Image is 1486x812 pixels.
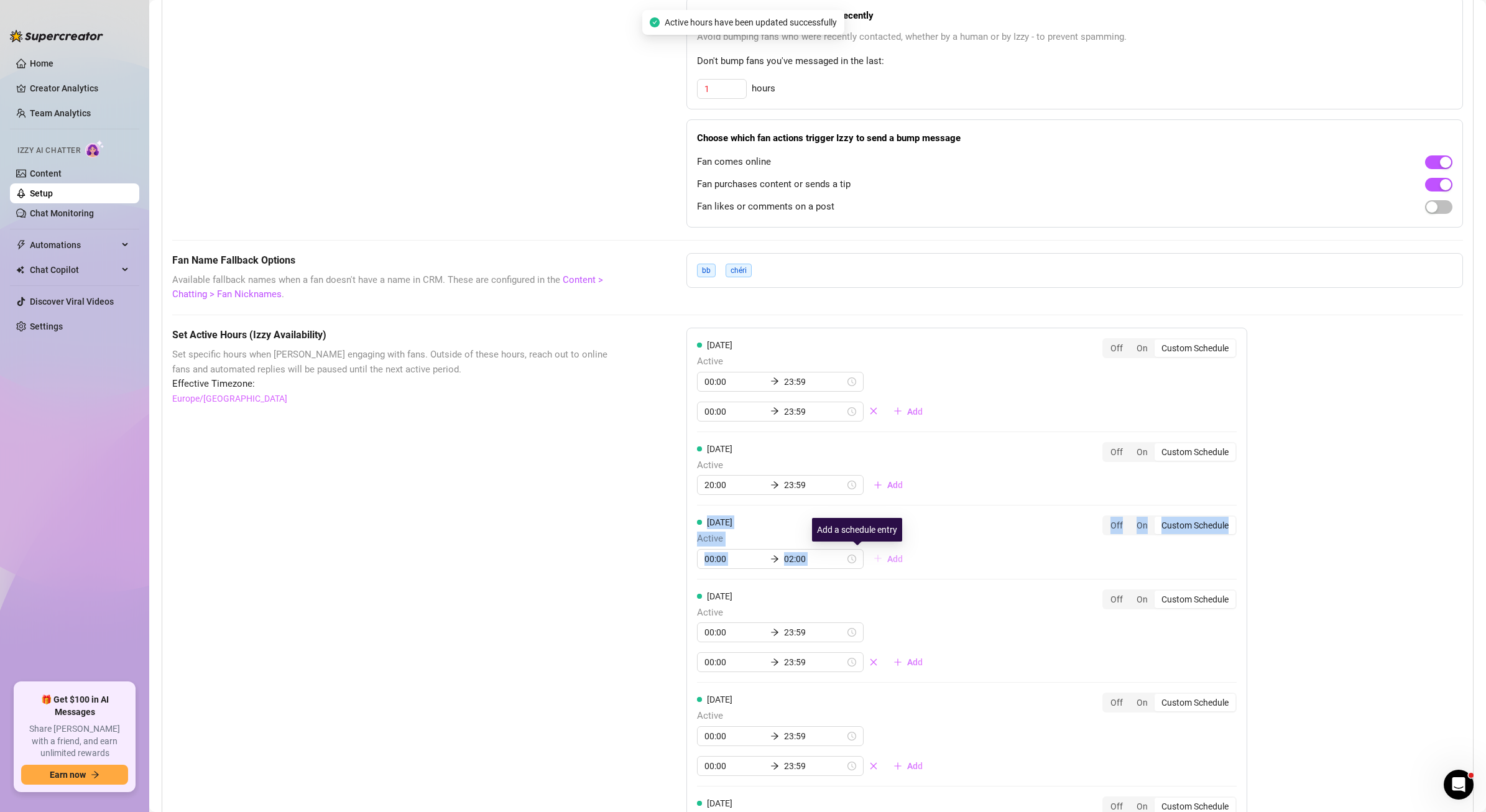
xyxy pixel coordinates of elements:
[784,552,845,566] input: End time
[1130,443,1155,461] div: On
[21,723,128,760] span: Share [PERSON_NAME] with a friend, and earn unlimited rewards
[704,655,765,669] input: Start time
[1104,591,1130,608] div: Off
[874,554,882,563] span: plus
[697,458,913,473] span: Active
[907,657,923,667] span: Add
[784,478,845,492] input: End time
[30,108,91,118] a: Team Analytics
[864,549,913,569] button: Add
[30,168,62,178] a: Content
[907,761,923,771] span: Add
[770,555,779,563] span: arrow-right
[30,321,63,331] a: Settings
[887,554,903,564] span: Add
[16,240,26,250] span: thunderbolt
[707,517,732,527] span: [DATE]
[30,208,94,218] a: Chat Monitoring
[704,625,765,639] input: Start time
[1130,517,1155,534] div: On
[1104,339,1130,357] div: Off
[704,375,765,389] input: Start time
[704,552,765,566] input: Start time
[907,407,923,417] span: Add
[874,481,882,489] span: plus
[17,145,80,157] span: Izzy AI Chatter
[650,17,660,27] span: check-circle
[665,16,837,29] span: Active hours have been updated successfully
[704,759,765,773] input: Start time
[172,392,287,405] a: Europe/[GEOGRAPHIC_DATA]
[704,405,765,418] input: Start time
[1104,694,1130,711] div: Off
[784,405,845,418] input: End time
[30,297,114,307] a: Discover Viral Videos
[707,591,732,601] span: [DATE]
[707,444,732,454] span: [DATE]
[172,377,624,392] span: Effective Timezone:
[770,481,779,489] span: arrow-right
[172,348,624,377] span: Set specific hours when [PERSON_NAME] engaging with fans. Outside of these hours, reach out to on...
[884,402,933,422] button: Add
[30,78,129,98] a: Creator Analytics
[784,625,845,639] input: End time
[697,155,771,170] span: Fan comes online
[50,770,86,780] span: Earn now
[884,652,933,672] button: Add
[697,132,961,144] strong: Choose which fan actions trigger Izzy to send a bump message
[1155,443,1235,461] div: Custom Schedule
[1130,339,1155,357] div: On
[864,475,913,495] button: Add
[707,798,732,808] span: [DATE]
[784,655,845,669] input: End time
[770,377,779,385] span: arrow-right
[770,407,779,415] span: arrow-right
[172,328,624,343] h5: Set Active Hours (Izzy Availability)
[784,375,845,389] input: End time
[1155,339,1235,357] div: Custom Schedule
[704,478,765,492] input: Start time
[21,694,128,718] span: 🎁 Get $100 in AI Messages
[697,606,933,621] span: Active
[91,770,99,779] span: arrow-right
[1104,443,1130,461] div: Off
[21,765,128,785] button: Earn nowarrow-right
[697,177,851,192] span: Fan purchases content or sends a tip
[1104,517,1130,534] div: Off
[16,265,24,274] img: Chat Copilot
[697,30,1452,45] span: Avoid bumping fans who were recently contacted, whether by a human or by Izzy - to prevent spamming.
[1102,338,1237,358] div: segmented control
[784,759,845,773] input: End time
[1130,694,1155,711] div: On
[770,732,779,740] span: arrow-right
[887,480,903,490] span: Add
[893,762,902,770] span: plus
[697,532,913,547] span: Active
[812,518,902,542] div: Add a schedule entry
[697,54,1452,69] span: Don't bump fans you've messaged in the last:
[1102,442,1237,462] div: segmented control
[697,709,933,724] span: Active
[85,140,104,158] img: AI Chatter
[697,200,834,215] span: Fan likes or comments on a post
[30,260,118,280] span: Chat Copilot
[1102,515,1237,535] div: segmented control
[697,354,933,369] span: Active
[1444,770,1474,800] iframe: Intercom live chat
[1102,589,1237,609] div: segmented control
[1155,694,1235,711] div: Custom Schedule
[784,729,845,743] input: End time
[893,407,902,415] span: plus
[1155,591,1235,608] div: Custom Schedule
[30,235,118,255] span: Automations
[1102,693,1237,713] div: segmented control
[1130,591,1155,608] div: On
[869,762,878,770] span: close
[893,658,902,667] span: plus
[770,628,779,637] span: arrow-right
[869,407,878,415] span: close
[10,30,103,42] img: logo-BBDzfeDw.svg
[726,264,752,277] span: chéri
[1155,517,1235,534] div: Custom Schedule
[707,340,732,350] span: [DATE]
